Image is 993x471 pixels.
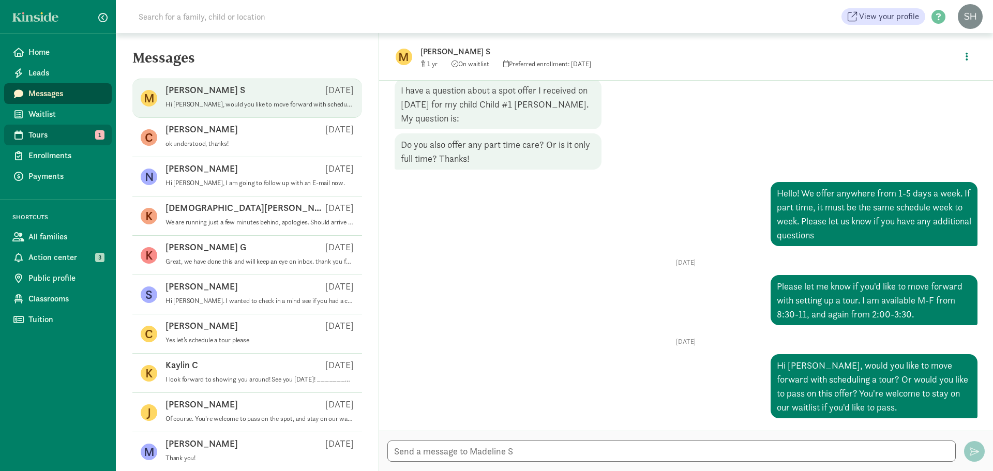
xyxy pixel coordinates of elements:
p: [PERSON_NAME] [165,162,238,175]
span: Preferred enrollment: [DATE] [503,59,591,68]
p: [DATE] [325,202,354,214]
p: [DATE] [325,398,354,411]
div: I have a question about a spot offer I received on [DATE] for my child Child #1 [PERSON_NAME]. My... [395,79,601,129]
p: [PERSON_NAME] [165,320,238,332]
figure: M [141,444,157,460]
p: Yes let’s schedule a tour please [165,336,354,344]
a: Home [4,42,112,63]
span: View your profile [859,10,919,23]
a: Public profile [4,268,112,288]
figure: C [141,326,157,342]
p: [DATE] [325,241,354,253]
p: [PERSON_NAME] [165,437,238,450]
p: [DATE] [325,162,354,175]
a: Waitlist [4,104,112,125]
span: Home [28,46,103,58]
figure: K [141,365,157,382]
a: Action center 3 [4,247,112,268]
p: [DATE] [325,123,354,135]
a: Messages [4,83,112,104]
span: Tuition [28,313,103,326]
figure: M [141,90,157,107]
a: Payments [4,166,112,187]
span: Enrollments [28,149,103,162]
figure: K [141,247,157,264]
h5: Messages [116,50,379,74]
p: Kaylin C [165,359,198,371]
p: Hi [PERSON_NAME], I am going to follow up with an E-mail now. [165,179,354,187]
figure: N [141,169,157,185]
span: Action center [28,251,103,264]
figure: S [141,286,157,303]
p: Great, we have done this and will keep an eye on inbox. thank you for your help [165,257,354,266]
p: [DATE] [325,320,354,332]
p: [PERSON_NAME] G [165,241,246,253]
p: [DEMOGRAPHIC_DATA][PERSON_NAME] [165,202,325,214]
figure: K [141,208,157,224]
p: Hi [PERSON_NAME]. I wanted to check in a mind see if you had a chance to look over our infant pos... [165,297,354,305]
span: Classrooms [28,293,103,305]
div: Do you also offer any part time care? Or is it only full time? Thanks! [395,133,601,170]
p: [PERSON_NAME] [165,123,238,135]
span: 3 [95,253,104,262]
a: Tours 1 [4,125,112,145]
input: Search for a family, child or location [132,6,423,27]
a: Classrooms [4,288,112,309]
a: Enrollments [4,145,112,166]
figure: C [141,129,157,146]
p: [DATE] [395,259,977,267]
span: On waitlist [452,59,489,68]
p: We are running just a few minutes behind, apologies. Should arrive within 10 minutes. [165,218,354,226]
p: [PERSON_NAME] [165,280,238,293]
p: [PERSON_NAME] S [165,84,245,96]
figure: J [141,404,157,421]
span: 1 [427,59,438,68]
span: All families [28,231,103,243]
p: Hi [PERSON_NAME], would you like to move forward with scheduling a tour? Or would you like to pas... [165,100,354,109]
p: [DATE] [395,338,977,346]
span: Payments [28,170,103,183]
a: Leads [4,63,112,83]
span: 1 [95,130,104,140]
div: Hi [PERSON_NAME], would you like to move forward with scheduling a tour? Or would you like to pas... [771,354,977,418]
p: [DATE] [325,359,354,371]
p: Thank you! [165,454,354,462]
span: Public profile [28,272,103,284]
span: Waitlist [28,108,103,120]
a: Tuition [4,309,112,330]
p: [DATE] [325,280,354,293]
span: Tours [28,129,103,141]
p: Of course. You're welcome to pass on the spot, and stay on our waitlist. [165,415,354,423]
figure: M [396,49,412,65]
p: [PERSON_NAME] S [420,44,746,59]
p: ok understood, thanks! [165,140,354,148]
p: I look forward to showing you around! See you [DATE]! ________________________________ From: Kins... [165,375,354,384]
p: [DATE] [325,84,354,96]
a: View your profile [841,8,925,25]
p: [DATE] [325,437,354,450]
span: Leads [28,67,103,79]
a: All families [4,226,112,247]
div: Hello! We offer anywhere from 1-5 days a week. If part time, it must be the same schedule week to... [771,182,977,246]
p: [PERSON_NAME] [165,398,238,411]
span: Messages [28,87,103,100]
div: Please let me know if you'd like to move forward with setting up a tour. I am available M-F from ... [771,275,977,325]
